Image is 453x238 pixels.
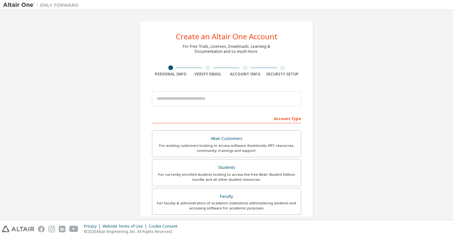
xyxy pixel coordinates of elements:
div: Faculty [156,192,297,201]
img: linkedin.svg [59,226,65,232]
div: Verify Email [189,72,227,77]
div: Create an Altair One Account [176,33,277,40]
div: Personal Info [152,72,189,77]
div: Students [156,163,297,172]
div: For existing customers looking to access software downloads, HPC resources, community, trainings ... [156,143,297,153]
img: Altair One [3,2,82,8]
p: © 2025 Altair Engineering, Inc. All Rights Reserved. [84,229,181,234]
div: For faculty & administrators of academic institutions administering students and accessing softwa... [156,201,297,211]
img: facebook.svg [38,226,45,232]
div: Account Info [226,72,264,77]
div: Privacy [84,224,103,229]
img: altair_logo.svg [2,226,34,232]
img: instagram.svg [48,226,55,232]
div: Cookie Consent [149,224,181,229]
div: Account Type [152,113,301,123]
div: For currently enrolled students looking to access the free Altair Student Edition bundle and all ... [156,172,297,182]
div: For Free Trials, Licenses, Downloads, Learning & Documentation and so much more. [183,44,270,54]
img: youtube.svg [69,226,78,232]
div: Security Setup [264,72,301,77]
div: Website Terms of Use [103,224,149,229]
div: Altair Customers [156,134,297,143]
